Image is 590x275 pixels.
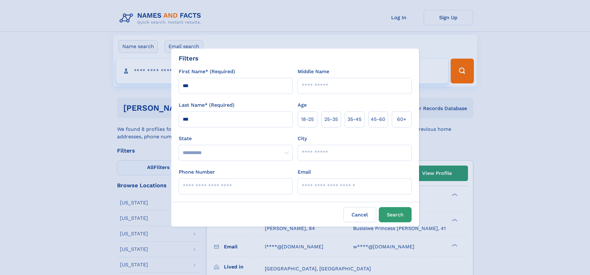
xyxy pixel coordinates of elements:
[179,135,293,142] label: State
[343,207,376,222] label: Cancel
[324,116,338,123] span: 25‑35
[298,68,329,75] label: Middle Name
[379,207,412,222] button: Search
[179,54,199,63] div: Filters
[371,116,385,123] span: 45‑60
[298,135,307,142] label: City
[301,116,314,123] span: 18‑25
[298,101,307,109] label: Age
[397,116,406,123] span: 60+
[179,168,215,176] label: Phone Number
[179,101,234,109] label: Last Name* (Required)
[298,168,311,176] label: Email
[347,116,361,123] span: 35‑45
[179,68,235,75] label: First Name* (Required)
